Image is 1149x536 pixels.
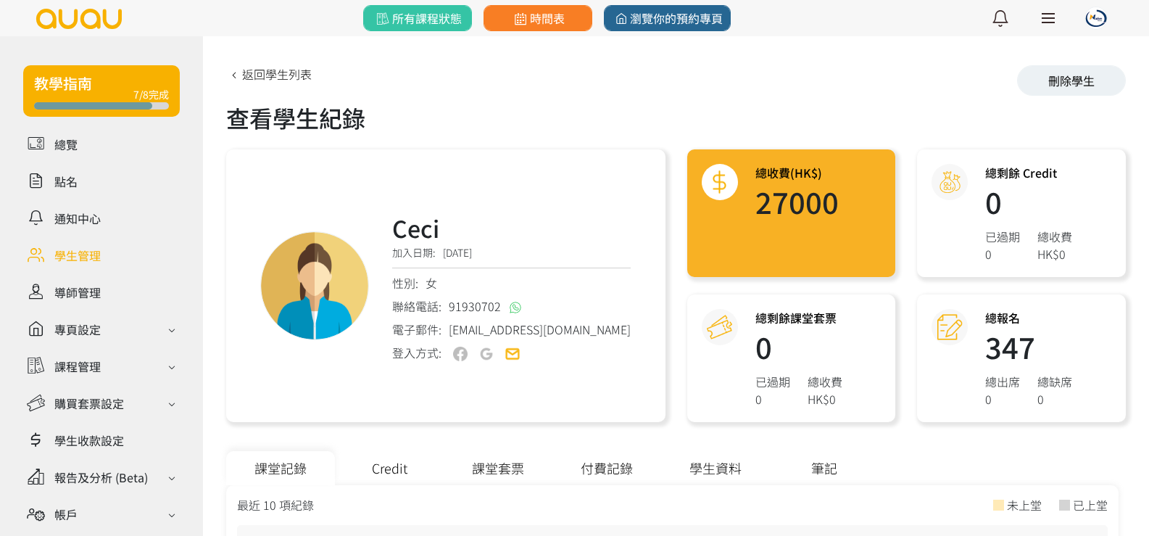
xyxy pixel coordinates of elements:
a: 返回學生列表 [226,65,312,83]
div: 總缺席 [1037,373,1072,390]
span: 女 [426,274,437,292]
img: user-fb-off.png [453,347,468,361]
div: 總收費 [1037,228,1072,245]
a: 所有課程狀態 [363,5,472,31]
div: 已過期 [985,228,1020,245]
div: 加入日期: [392,245,631,268]
div: HK$0 [1037,245,1072,263]
h1: 0 [755,332,842,361]
div: 查看學生紀錄 [226,100,1126,135]
img: user-email-on.png [505,347,520,361]
h1: 27000 [755,187,839,216]
div: 購買套票設定 [54,395,124,412]
div: 0 [755,390,790,408]
div: 筆記 [770,451,879,485]
span: 瀏覽你的預約專頁 [612,9,723,27]
div: 0 [985,245,1020,263]
div: 0 [985,390,1020,408]
h3: 總收費(HK$) [755,164,839,181]
div: 總收費 [808,373,842,390]
div: HK$0 [808,390,842,408]
a: 時間表 [484,5,592,31]
div: 聯絡電話: [392,297,631,315]
h1: 347 [985,332,1072,361]
div: 已過期 [755,373,790,390]
div: 0 [1037,390,1072,408]
h3: Ceci [392,210,631,245]
a: 瀏覽你的預約專頁 [604,5,731,31]
img: whatsapp@2x.png [510,302,521,313]
span: [EMAIL_ADDRESS][DOMAIN_NAME] [449,321,631,338]
span: 時間表 [511,9,564,27]
img: courseCredit@2x.png [707,315,732,340]
div: 專頁設定 [54,321,101,338]
div: 付費記錄 [552,451,661,485]
div: 總出席 [985,373,1020,390]
div: 課堂套票 [444,451,552,485]
h1: 0 [985,187,1072,216]
div: 電子郵件: [392,321,631,338]
h3: 總剩餘 Credit [985,164,1072,181]
div: 性別: [392,274,631,292]
div: 未上堂 [1007,496,1042,514]
span: 所有課程狀態 [373,9,461,27]
div: 帳戶 [54,506,78,523]
img: credit@2x.png [937,170,963,195]
div: 已上堂 [1073,496,1108,514]
div: 登入方式: [392,344,441,362]
img: attendance@2x.png [937,315,963,340]
div: 刪除學生 [1017,65,1126,96]
div: 最近 10 項紀錄 [237,496,314,514]
div: 課堂記錄 [226,451,335,485]
span: 91930702 [449,297,501,315]
h3: 總剩餘課堂套票 [755,309,842,326]
div: 課程管理 [54,358,101,375]
span: [DATE] [443,245,472,260]
div: 報告及分析 (Beta) [54,469,148,486]
h3: 總報名 [985,309,1072,326]
img: total@2x.png [707,170,732,195]
div: Credit [335,451,444,485]
div: 學生資料 [661,451,770,485]
img: user-google-off.png [479,347,494,361]
img: logo.svg [35,9,123,29]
